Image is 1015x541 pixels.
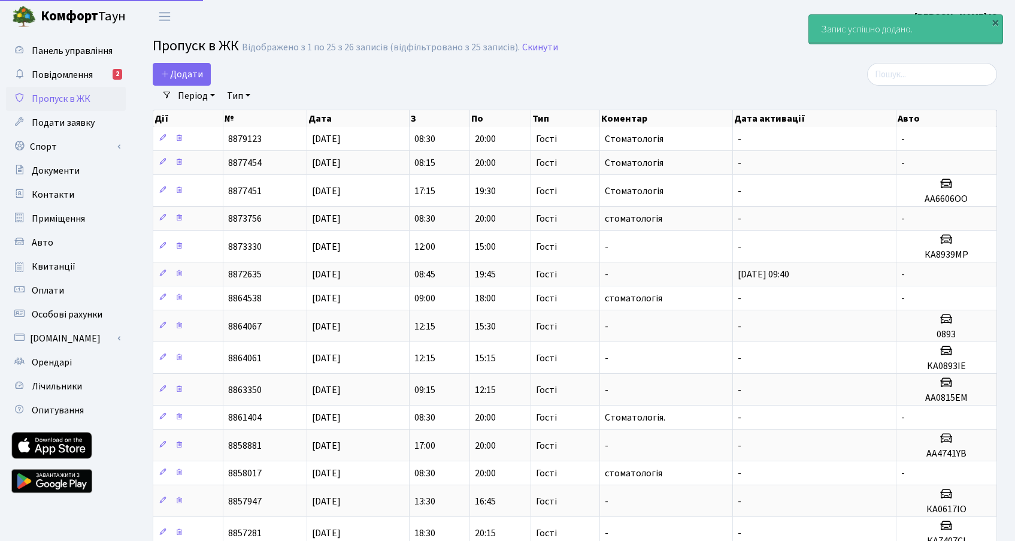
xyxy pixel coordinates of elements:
span: Авто [32,236,53,249]
span: 13:30 [414,495,435,508]
a: [DOMAIN_NAME] [6,327,126,350]
th: Тип [531,110,600,127]
span: [DATE] [312,268,341,281]
div: 2 [113,69,122,80]
span: Гості [536,528,557,538]
th: Дата активації [733,110,896,127]
span: - [901,467,905,480]
a: Особові рахунки [6,303,126,327]
span: 17:00 [414,439,435,452]
span: 8857281 [228,527,262,540]
span: 8879123 [228,132,262,146]
span: 8858017 [228,467,262,480]
span: 8877454 [228,156,262,170]
a: Приміщення [6,207,126,231]
a: [PERSON_NAME] Ю. [914,10,1001,24]
span: Оплати [32,284,64,297]
span: Стоматологія [605,132,663,146]
span: 08:45 [414,268,435,281]
div: Запис успішно додано. [809,15,1002,44]
span: 09:00 [414,292,435,305]
span: 12:15 [414,320,435,333]
span: Стоматологія. [605,411,665,424]
span: Гості [536,413,557,422]
span: Гості [536,322,557,331]
span: [DATE] [312,240,341,253]
span: Таун [41,7,126,27]
span: 08:30 [414,467,435,480]
th: По [470,110,531,127]
span: - [738,439,741,452]
a: Додати [153,63,211,86]
span: Подати заявку [32,116,95,129]
span: 8877451 [228,185,262,198]
span: Стоматологія [605,156,663,170]
b: [PERSON_NAME] Ю. [914,10,1001,23]
span: Приміщення [32,212,85,225]
span: Контакти [32,188,74,201]
span: Гості [536,353,557,363]
span: 16:45 [475,495,496,508]
span: - [738,320,741,333]
span: Документи [32,164,80,177]
span: стоматологія [605,212,662,225]
th: Дата [307,110,410,127]
span: [DATE] [312,212,341,225]
a: Опитування [6,398,126,422]
a: Авто [6,231,126,255]
span: Гості [536,385,557,395]
span: Гості [536,158,557,168]
span: [DATE] [312,352,341,365]
span: Гості [536,134,557,144]
a: Тип [222,86,255,106]
span: 12:15 [475,383,496,397]
span: 8864538 [228,292,262,305]
span: [DATE] [312,320,341,333]
span: Лічильники [32,380,82,393]
span: Особові рахунки [32,308,102,321]
span: Пропуск в ЖК [153,35,239,56]
span: - [738,495,741,508]
span: - [901,411,905,424]
input: Пошук... [867,63,997,86]
th: З [410,110,471,127]
div: × [989,16,1001,28]
span: 8863350 [228,383,262,397]
span: 19:30 [475,185,496,198]
span: - [605,383,608,397]
span: 20:00 [475,439,496,452]
span: - [738,527,741,540]
span: - [738,240,741,253]
span: Пропуск в ЖК [32,92,90,105]
span: 8861404 [228,411,262,424]
span: Опитування [32,404,84,417]
span: [DATE] [312,467,341,480]
span: 20:00 [475,132,496,146]
a: Лічильники [6,374,126,398]
span: - [738,185,741,198]
span: 20:00 [475,212,496,225]
span: 08:30 [414,132,435,146]
span: 15:15 [475,352,496,365]
span: 20:00 [475,156,496,170]
span: [DATE] [312,292,341,305]
span: 8864061 [228,352,262,365]
th: № [223,110,307,127]
span: 8873330 [228,240,262,253]
span: - [738,132,741,146]
span: 15:30 [475,320,496,333]
span: Повідомлення [32,68,93,81]
span: 8872635 [228,268,262,281]
span: 08:30 [414,212,435,225]
span: 8864067 [228,320,262,333]
span: Гості [536,242,557,252]
span: [DATE] [312,411,341,424]
h5: KA0893IE [901,361,992,372]
a: Документи [6,159,126,183]
span: 12:15 [414,352,435,365]
span: Орендарі [32,356,72,369]
span: 8857947 [228,495,262,508]
span: Гості [536,497,557,506]
span: Гості [536,270,557,279]
span: [DATE] [312,527,341,540]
